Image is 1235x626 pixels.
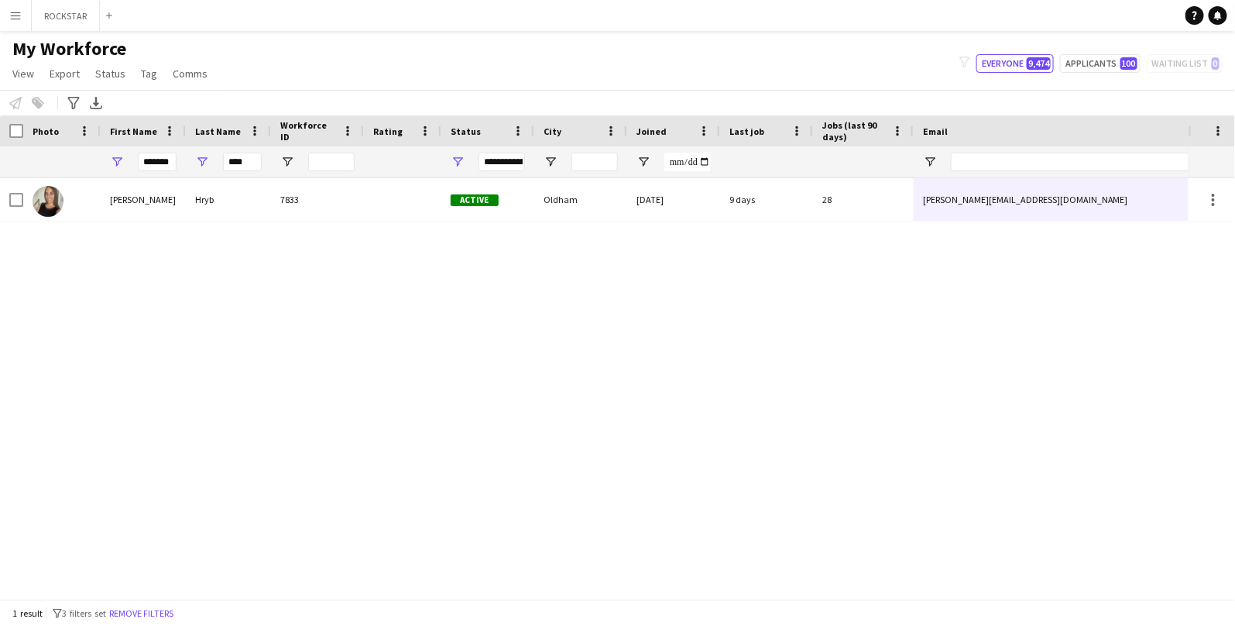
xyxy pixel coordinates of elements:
[138,153,177,171] input: First Name Filter Input
[89,64,132,84] a: Status
[173,67,208,81] span: Comms
[544,155,557,169] button: Open Filter Menu
[544,126,561,137] span: City
[813,178,914,221] div: 28
[110,126,157,137] span: First Name
[664,153,711,171] input: Joined Filter Input
[1060,54,1141,73] button: Applicants100
[280,155,294,169] button: Open Filter Menu
[12,67,34,81] span: View
[308,153,355,171] input: Workforce ID Filter Input
[141,67,157,81] span: Tag
[720,178,813,221] div: 9 days
[534,178,627,221] div: Oldham
[223,153,262,171] input: Last Name Filter Input
[62,607,106,619] span: 3 filters set
[33,126,59,137] span: Photo
[451,155,465,169] button: Open Filter Menu
[271,178,364,221] div: 7833
[87,94,105,112] app-action-btn: Export XLSX
[95,67,125,81] span: Status
[729,126,764,137] span: Last job
[373,126,403,137] span: Rating
[101,178,186,221] div: [PERSON_NAME]
[451,126,481,137] span: Status
[451,194,499,206] span: Active
[6,64,40,84] a: View
[280,119,336,143] span: Workforce ID
[110,155,124,169] button: Open Filter Menu
[106,605,177,622] button: Remove filters
[186,178,271,221] div: Hryb
[636,126,667,137] span: Joined
[627,178,720,221] div: [DATE]
[135,64,163,84] a: Tag
[822,119,886,143] span: Jobs (last 90 days)
[195,126,241,137] span: Last Name
[923,126,948,137] span: Email
[32,1,100,31] button: ROCKSTAR
[166,64,214,84] a: Comms
[951,153,1214,171] input: Email Filter Input
[64,94,83,112] app-action-btn: Advanced filters
[12,37,126,60] span: My Workforce
[976,54,1054,73] button: Everyone9,474
[1027,57,1051,70] span: 9,474
[636,155,650,169] button: Open Filter Menu
[50,67,80,81] span: Export
[571,153,618,171] input: City Filter Input
[1120,57,1137,70] span: 100
[195,155,209,169] button: Open Filter Menu
[914,178,1223,221] div: [PERSON_NAME][EMAIL_ADDRESS][DOMAIN_NAME]
[923,155,937,169] button: Open Filter Menu
[33,186,63,217] img: Heather Hryb
[43,64,86,84] a: Export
